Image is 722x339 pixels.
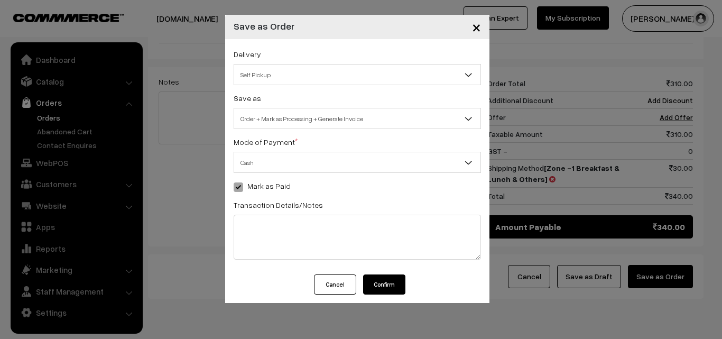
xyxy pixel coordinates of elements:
[234,199,323,210] label: Transaction Details/Notes
[234,152,481,173] span: Cash
[234,153,480,172] span: Cash
[472,17,481,36] span: ×
[234,136,298,148] label: Mode of Payment
[464,11,489,43] button: Close
[234,64,481,85] span: Self Pickup
[234,66,480,84] span: Self Pickup
[234,19,294,33] h4: Save as Order
[234,93,261,104] label: Save as
[314,274,356,295] button: Cancel
[363,274,405,295] button: Confirm
[234,180,291,191] label: Mark as Paid
[234,49,261,60] label: Delivery
[234,109,480,128] span: Order + Mark as Processing + Generate Invoice
[234,108,481,129] span: Order + Mark as Processing + Generate Invoice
